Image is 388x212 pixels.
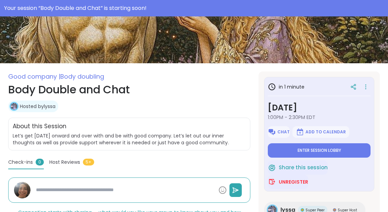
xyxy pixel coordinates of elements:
[279,178,308,185] span: Unregister
[36,159,44,165] span: 0
[298,148,341,153] span: Enter session lobby
[279,164,328,172] span: Share this session
[60,72,104,81] span: Body doubling
[49,159,80,166] span: Host Reviews
[333,208,336,212] img: Super Host
[268,143,371,158] button: Enter session lobby
[8,81,250,98] h1: Body Double and Chat
[268,102,371,114] h3: [DATE]
[83,159,94,165] span: 5+
[277,129,290,135] span: Chat
[301,208,304,212] img: Super Peer
[14,182,30,198] img: Monica2025
[268,163,276,172] img: ShareWell Logomark
[268,175,308,189] button: Unregister
[268,160,328,175] button: Share this session
[13,122,66,131] h2: About this Session
[8,159,33,166] span: Check-ins
[268,178,276,186] img: ShareWell Logomark
[296,128,304,136] img: ShareWell Logomark
[268,83,304,91] h3: in 1 minute
[268,114,371,121] span: 1:00PM - 2:30PM EDT
[292,126,349,138] button: Add to Calendar
[13,132,246,146] span: Let’s get [DATE] onward and over with and be with good company. Let’s let out our inner thoughts ...
[8,72,60,81] span: Good company |
[20,103,55,110] a: Hosted bylyssa
[268,128,276,136] img: ShareWell Logomark
[11,103,17,110] img: lyssa
[305,129,346,135] span: Add to Calendar
[4,4,384,12] div: Your session “ Body Double and Chat ” is starting soon!
[268,126,290,138] button: Chat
